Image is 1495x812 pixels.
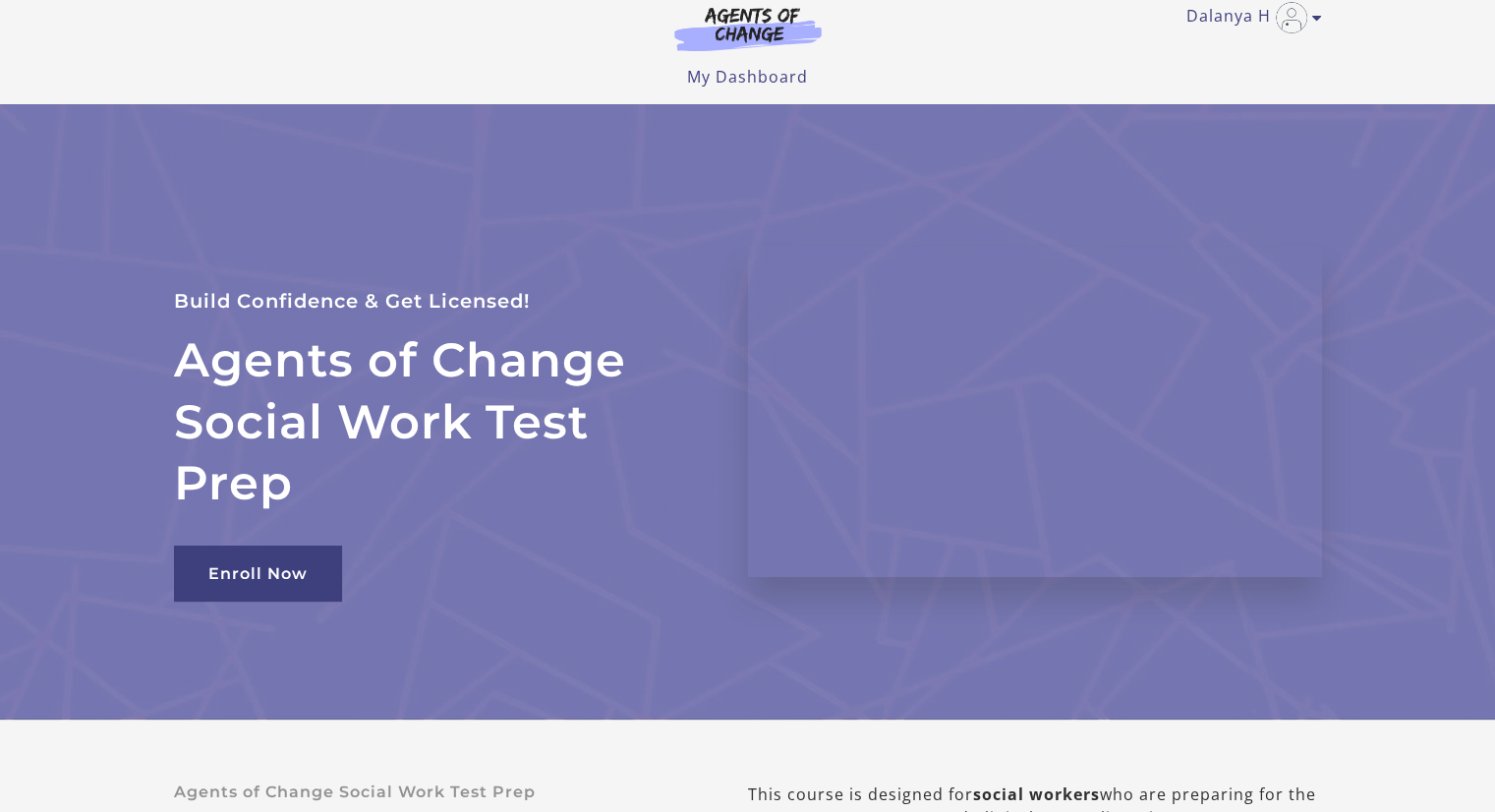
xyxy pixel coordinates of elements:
a: Enroll Now [174,546,342,602]
a: Toggle menu [1186,2,1312,33]
a: My Dashboard [687,66,808,87]
h2: Agents of Change Social Work Test Prep [174,329,701,513]
p: Agents of Change Social Work Test Prep [174,783,685,801]
b: social workers [973,783,1100,805]
p: Build Confidence & Get Licensed! [174,285,701,318]
img: Agents of Change Logo [654,6,842,51]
